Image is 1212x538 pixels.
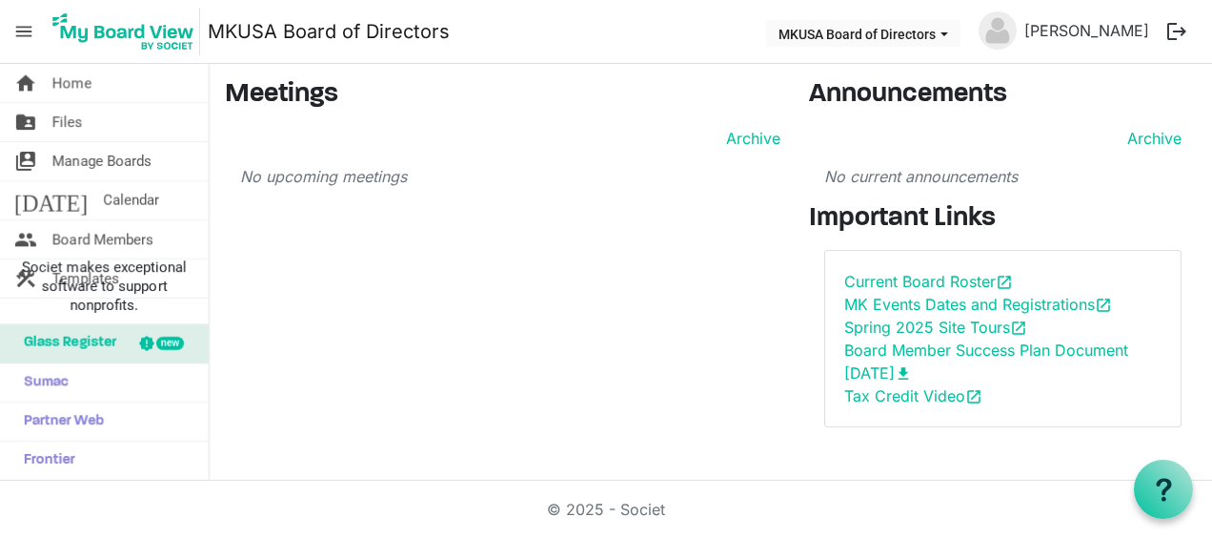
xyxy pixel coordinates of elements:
[14,220,37,259] span: people
[895,365,912,383] span: download
[844,386,982,405] a: Tax Credit Videoopen_in_new
[47,8,208,55] a: My Board View Logo
[52,103,83,141] span: Files
[240,165,780,188] p: No upcoming meetings
[996,274,1013,291] span: open_in_new
[824,165,1182,188] p: No current announcements
[225,79,780,112] h3: Meetings
[809,203,1198,236] h3: Important Links
[718,127,780,150] a: Archive
[1157,11,1197,52] button: logout
[979,11,1017,50] img: no-profile-picture.svg
[14,403,104,441] span: Partner Web
[844,318,1027,337] a: Spring 2025 Site Toursopen_in_new
[103,181,159,219] span: Calendar
[844,341,1128,383] a: Board Member Success Plan Document [DATE]download
[14,103,37,141] span: folder_shared
[844,272,1013,291] a: Current Board Rosteropen_in_new
[1010,320,1027,337] span: open_in_new
[844,295,1112,314] a: MK Events Dates and Registrationsopen_in_new
[547,500,665,519] a: © 2025 - Societ
[766,20,960,47] button: MKUSA Board of Directors dropdownbutton
[156,337,184,350] div: new
[1017,11,1157,50] a: [PERSON_NAME]
[47,8,200,55] img: My Board View Logo
[52,220,153,259] span: Board Members
[809,79,1198,112] h3: Announcements
[9,258,200,315] span: Societ makes exceptional software to support nonprofits.
[52,64,91,102] span: Home
[14,363,69,402] span: Sumac
[14,324,116,362] span: Glass Register
[1120,127,1182,150] a: Archive
[14,142,37,180] span: switch_account
[52,142,151,180] span: Manage Boards
[1095,297,1112,314] span: open_in_new
[14,64,37,102] span: home
[6,13,42,50] span: menu
[14,181,88,219] span: [DATE]
[14,442,75,480] span: Frontier
[208,12,450,51] a: MKUSA Board of Directors
[965,388,982,405] span: open_in_new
